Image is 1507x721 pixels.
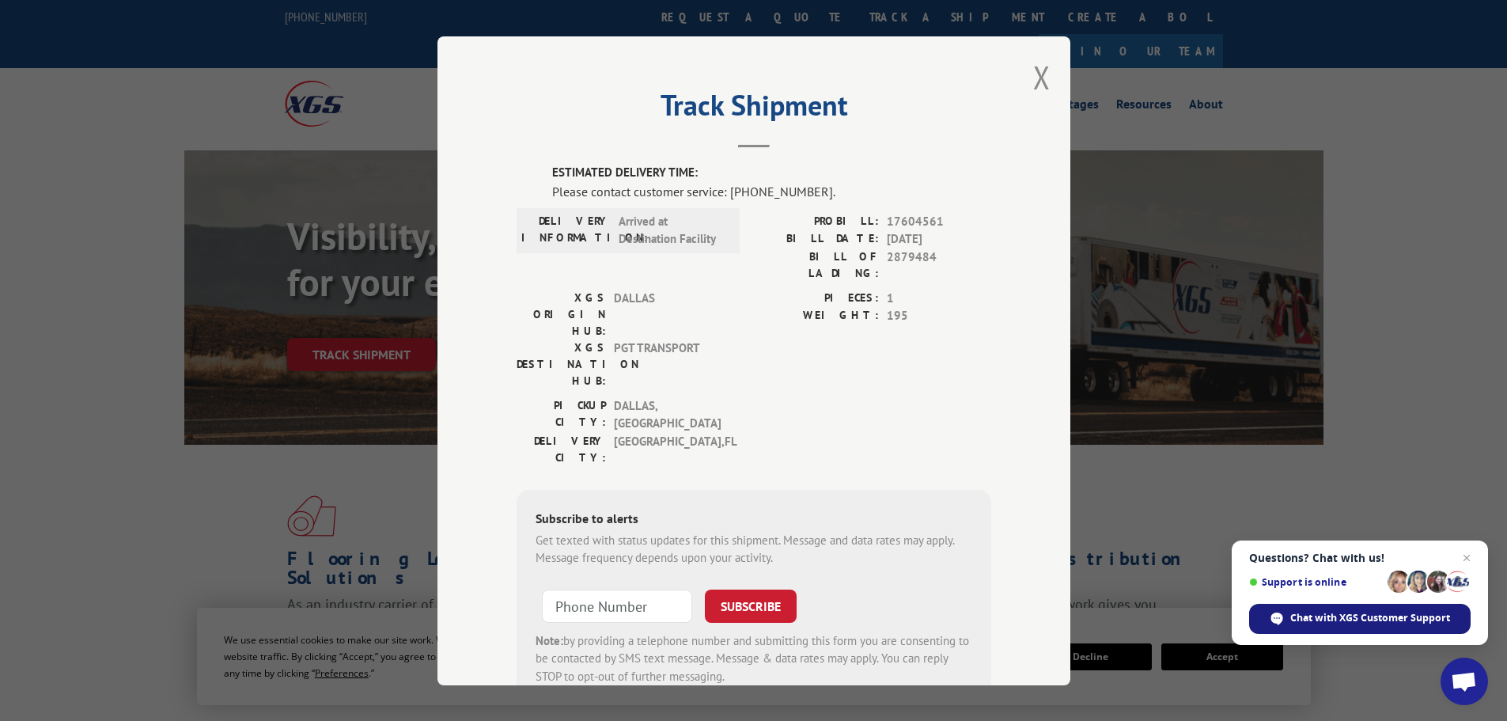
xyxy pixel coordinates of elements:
span: Chat with XGS Customer Support [1290,611,1450,625]
span: Support is online [1249,576,1382,588]
label: PICKUP CITY: [517,397,606,432]
span: Questions? Chat with us! [1249,552,1471,564]
span: [DATE] [887,230,991,249]
label: PIECES: [754,289,879,307]
div: Open chat [1441,658,1488,705]
label: XGS DESTINATION HUB: [517,339,606,389]
span: Close chat [1457,548,1476,567]
label: PROBILL: [754,212,879,230]
label: DELIVERY CITY: [517,432,606,465]
span: DALLAS , [GEOGRAPHIC_DATA] [614,397,721,432]
span: [GEOGRAPHIC_DATA] , FL [614,432,721,465]
button: SUBSCRIBE [705,589,797,622]
span: Arrived at Destination Facility [619,212,725,248]
strong: Note: [536,632,563,647]
span: PGT TRANSPORT [614,339,721,389]
div: Get texted with status updates for this shipment. Message and data rates may apply. Message frequ... [536,531,972,567]
label: XGS ORIGIN HUB: [517,289,606,339]
span: 17604561 [887,212,991,230]
h2: Track Shipment [517,94,991,124]
div: by providing a telephone number and submitting this form you are consenting to be contacted by SM... [536,632,972,685]
div: Subscribe to alerts [536,508,972,531]
button: Close modal [1033,56,1051,98]
span: DALLAS [614,289,721,339]
span: 195 [887,307,991,325]
span: 2879484 [887,248,991,281]
label: WEIGHT: [754,307,879,325]
label: BILL OF LADING: [754,248,879,281]
input: Phone Number [542,589,692,622]
label: DELIVERY INFORMATION: [521,212,611,248]
label: ESTIMATED DELIVERY TIME: [552,164,991,182]
label: BILL DATE: [754,230,879,249]
div: Chat with XGS Customer Support [1249,604,1471,634]
span: 1 [887,289,991,307]
div: Please contact customer service: [PHONE_NUMBER]. [552,181,991,200]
